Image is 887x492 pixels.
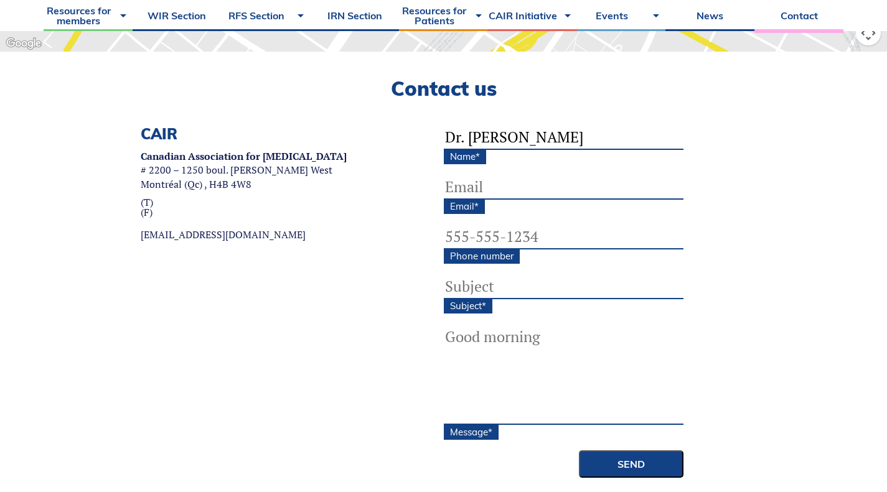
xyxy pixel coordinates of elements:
[579,450,683,478] input: Send
[3,35,44,52] a: Open this area in Google Maps (opens a new window)
[141,230,347,239] a: [EMAIL_ADDRESS][DOMAIN_NAME]
[444,225,683,249] input: 555-555-1234
[141,207,347,217] a: (F)
[44,77,843,100] h2: Contact us
[141,125,347,143] h3: CAIR
[444,274,683,299] input: Subject
[444,298,492,313] label: Subject
[141,197,347,207] a: (T)
[444,175,683,200] input: Email
[141,149,347,191] p: # 2200 – 1250 boul. [PERSON_NAME] West Montréal (Qc) , H4B 4W8
[444,248,520,264] label: Phone number
[444,424,499,440] label: Message
[3,35,44,52] img: Google
[856,21,881,45] button: Map camera controls
[444,149,486,164] label: Name
[141,149,347,163] strong: Canadian Association for [MEDICAL_DATA]
[444,125,683,150] input: Name
[444,198,485,214] label: Email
